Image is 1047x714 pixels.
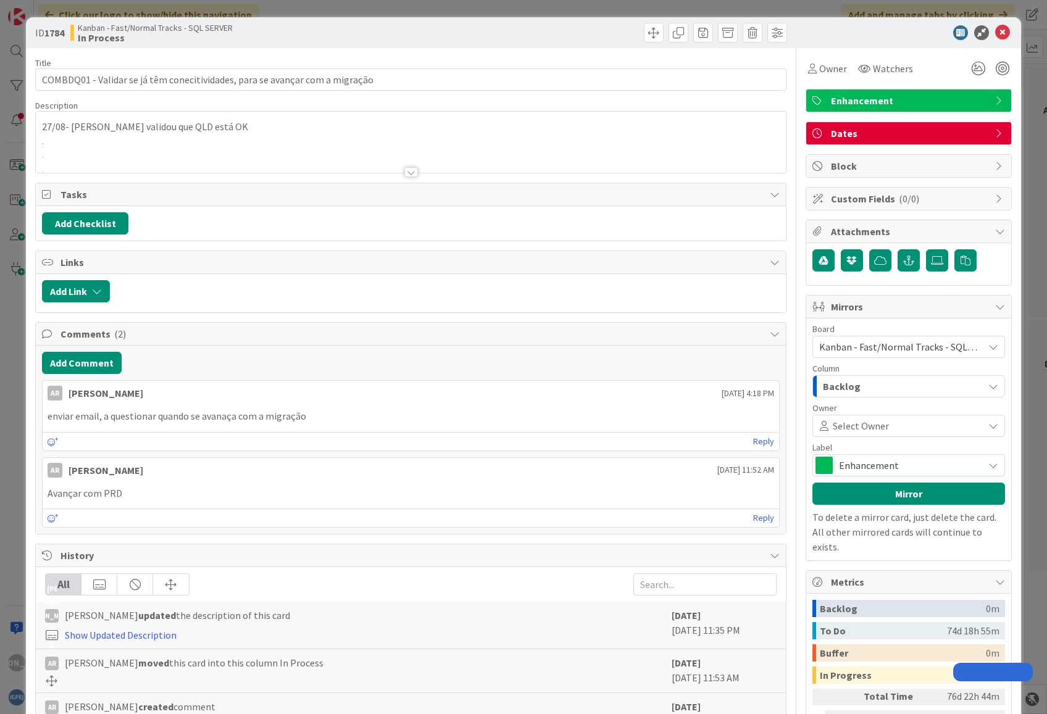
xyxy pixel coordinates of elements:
span: [PERSON_NAME] this card into this column In Process [65,655,323,670]
div: [DATE] 11:53 AM [672,655,777,686]
b: 1784 [44,27,64,39]
div: [PERSON_NAME] [45,609,59,623]
div: 0m [986,644,999,662]
span: Owner [812,404,837,412]
span: Enhancement [839,457,977,474]
span: Mirrors [831,299,989,314]
div: Backlog [820,600,986,617]
span: Comments [60,326,763,341]
span: Backlog [823,378,861,394]
span: [DATE] 11:52 AM [717,463,774,476]
span: Enhancement [831,93,989,108]
button: Mirror [812,483,1005,505]
p: To delete a mirror card, just delete the card. All other mirrored cards will continue to exists. [812,510,1005,554]
span: Links [60,255,763,270]
span: Block [831,159,989,173]
span: Board [812,325,835,333]
p: Avançar com PRD [48,486,774,500]
span: Watchers [873,61,913,76]
button: Add Checklist [42,212,128,235]
span: Kanban - Fast/Normal Tracks - SQL SERVER [819,341,1003,353]
div: Total Time [864,689,932,705]
button: Add Link [42,280,110,302]
b: In Process [78,33,233,43]
div: [PERSON_NAME] [69,463,143,478]
span: ( 0/0 ) [899,193,919,205]
span: ID [35,25,64,40]
span: ( 2 ) [114,328,126,340]
p: enviar email, a questionar quando se avanaça com a migração [48,409,774,423]
span: Custom Fields [831,191,989,206]
div: [PERSON_NAME] [69,386,143,401]
span: Label [812,443,832,452]
a: Show Updated Description [65,629,177,641]
p: . [42,134,779,148]
span: Owner [819,61,847,76]
div: All [46,574,81,595]
span: [DATE] 4:18 PM [722,387,774,400]
button: Backlog [812,375,1005,397]
span: Description [35,100,78,111]
span: Kanban - Fast/Normal Tracks - SQL SERVER [78,23,233,33]
p: 27/08- [PERSON_NAME] validou que QLD está OK [42,120,779,134]
span: [PERSON_NAME] the description of this card [65,608,290,623]
div: AR [48,386,62,401]
span: Select Owner [833,418,889,433]
span: Metrics [831,575,989,589]
input: type card name here... [35,68,786,91]
b: [DATE] [672,609,701,621]
a: Reply [753,434,774,449]
a: Reply [753,510,774,526]
div: 0m [986,600,999,617]
b: created [138,700,173,713]
b: updated [138,609,176,621]
div: AR [48,463,62,478]
span: Column [812,364,840,373]
b: moved [138,657,169,669]
span: [PERSON_NAME] comment [65,699,215,714]
span: Attachments [831,224,989,239]
div: To Do [820,622,947,639]
span: History [60,548,763,563]
b: [DATE] [672,700,701,713]
div: [DATE] 11:35 PM [672,608,777,642]
span: Dates [831,126,989,141]
input: Search... [633,573,777,596]
div: 76d 22h 44m [936,689,999,705]
div: Buffer [820,644,986,662]
span: Tasks [60,187,763,202]
div: In Progress [820,666,957,684]
b: [DATE] [672,657,701,669]
div: 74d 18h 55m [947,622,999,639]
div: AR [45,657,59,670]
button: Add Comment [42,352,122,374]
label: Title [35,57,51,68]
div: AR [45,700,59,714]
